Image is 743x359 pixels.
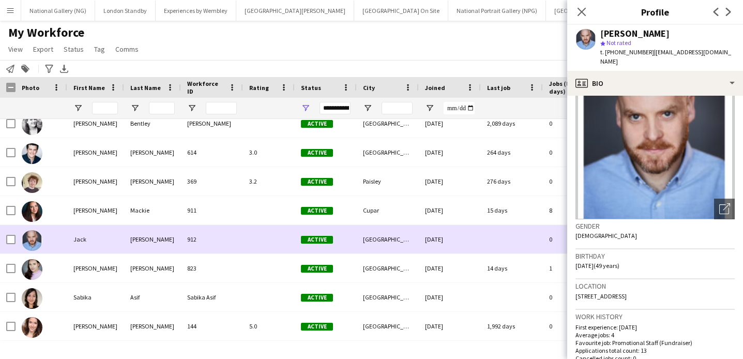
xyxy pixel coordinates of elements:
[481,196,543,225] div: 15 days
[22,201,42,222] img: Amy Mackie
[419,283,481,311] div: [DATE]
[714,199,735,219] div: Open photos pop-in
[575,323,735,331] p: First experience: [DATE]
[575,312,735,321] h3: Work history
[22,230,42,251] img: Jack Tarlton
[8,44,23,54] span: View
[19,63,32,75] app-action-btn: Add to tag
[575,64,735,219] img: Crew avatar or photo
[444,102,475,114] input: Joined Filter Input
[181,138,243,167] div: 614
[419,312,481,340] div: [DATE]
[301,103,310,113] button: Open Filter Menu
[181,283,243,311] div: Sabika Asif
[67,138,124,167] div: [PERSON_NAME]
[543,225,610,253] div: 0
[187,103,196,113] button: Open Filter Menu
[301,294,333,302] span: Active
[22,84,39,92] span: Photo
[600,48,731,65] span: | [EMAIL_ADDRESS][DOMAIN_NAME]
[575,331,735,339] p: Average jobs: 4
[543,254,610,282] div: 1
[111,42,143,56] a: Comms
[543,138,610,167] div: 0
[382,102,413,114] input: City Filter Input
[95,1,156,21] button: London Standby
[301,265,333,273] span: Active
[181,109,243,138] div: [PERSON_NAME]
[243,167,295,196] div: 3.2
[481,109,543,138] div: 2,089 days
[92,102,118,114] input: First Name Filter Input
[236,1,354,21] button: [GEOGRAPHIC_DATA][PERSON_NAME]
[357,167,419,196] div: Paisley
[425,84,445,92] span: Joined
[357,254,419,282] div: [GEOGRAPHIC_DATA]
[357,138,419,167] div: [GEOGRAPHIC_DATA]
[419,167,481,196] div: [DATE]
[149,102,175,114] input: Last Name Filter Input
[301,323,333,331] span: Active
[22,143,42,164] img: Robbie Curran
[575,347,735,354] p: Applications total count: 13
[543,312,610,340] div: 0
[357,109,419,138] div: [GEOGRAPHIC_DATA]
[249,84,269,92] span: Rating
[357,283,419,311] div: [GEOGRAPHIC_DATA]
[124,196,181,225] div: Mackie
[419,138,481,167] div: [DATE]
[124,254,181,282] div: [PERSON_NAME]
[67,196,124,225] div: [PERSON_NAME]
[357,225,419,253] div: [GEOGRAPHIC_DATA]
[90,42,109,56] a: Tag
[124,283,181,311] div: Asif
[575,281,735,291] h3: Location
[73,84,105,92] span: First Name
[419,109,481,138] div: [DATE]
[487,84,510,92] span: Last job
[67,109,124,138] div: [PERSON_NAME]
[357,196,419,225] div: Cupar
[567,5,743,19] h3: Profile
[124,138,181,167] div: [PERSON_NAME]
[575,339,735,347] p: Favourite job: Promotional Staff (Fundraiser)
[22,172,42,193] img: Matthew Jones
[130,84,161,92] span: Last Name
[206,102,237,114] input: Workforce ID Filter Input
[448,1,546,21] button: National Portrait Gallery (NPG)
[181,254,243,282] div: 823
[606,39,631,47] span: Not rated
[124,167,181,196] div: [PERSON_NAME]
[73,103,83,113] button: Open Filter Menu
[600,48,654,56] span: t. [PHONE_NUMBER]
[156,1,236,21] button: Experiences by Wembley
[575,251,735,261] h3: Birthday
[115,44,139,54] span: Comms
[301,120,333,128] span: Active
[301,207,333,215] span: Active
[575,292,627,300] span: [STREET_ADDRESS]
[549,80,592,95] span: Jobs (last 90 days)
[243,312,295,340] div: 5.0
[354,1,448,21] button: [GEOGRAPHIC_DATA] On Site
[181,312,243,340] div: 144
[419,254,481,282] div: [DATE]
[575,262,619,270] span: [DATE] (49 years)
[481,138,543,167] div: 264 days
[181,196,243,225] div: 911
[543,167,610,196] div: 0
[181,167,243,196] div: 369
[67,283,124,311] div: Sabika
[22,259,42,280] img: Olivia Blair
[124,109,181,138] div: Bentley
[481,254,543,282] div: 14 days
[94,44,105,54] span: Tag
[187,80,224,95] span: Workforce ID
[575,221,735,231] h3: Gender
[124,225,181,253] div: [PERSON_NAME]
[67,167,124,196] div: [PERSON_NAME]
[301,236,333,244] span: Active
[64,44,84,54] span: Status
[21,1,95,21] button: National Gallery (NG)
[600,29,670,38] div: [PERSON_NAME]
